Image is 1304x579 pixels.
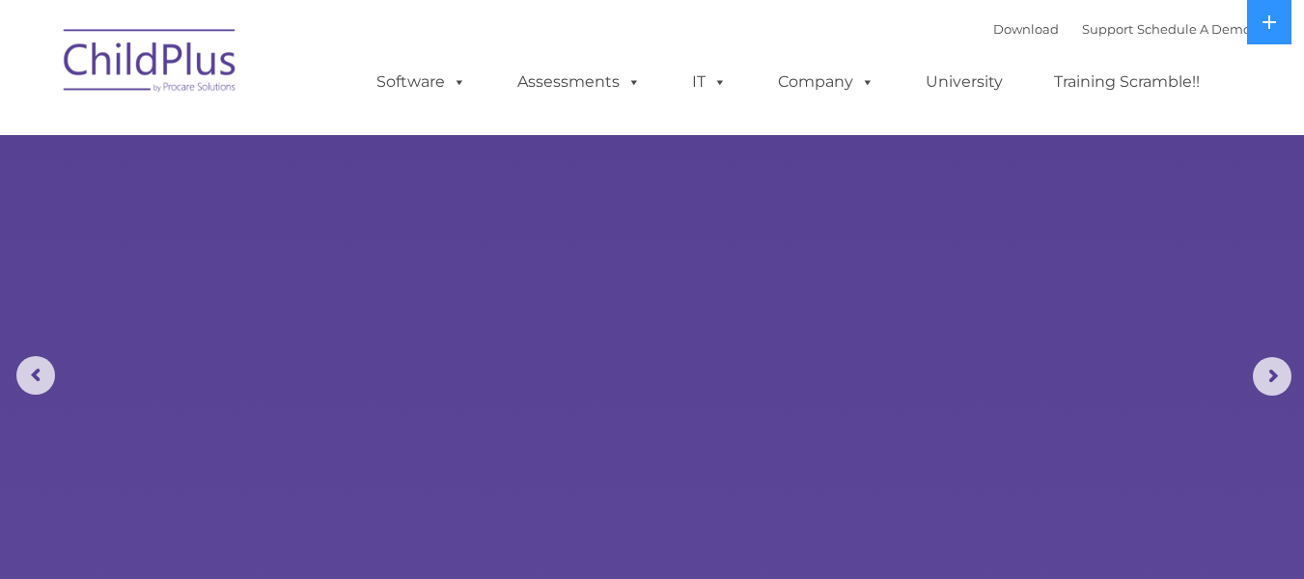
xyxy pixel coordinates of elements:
[498,63,660,101] a: Assessments
[993,21,1251,37] font: |
[54,15,247,112] img: ChildPlus by Procare Solutions
[357,63,486,101] a: Software
[993,21,1059,37] a: Download
[759,63,894,101] a: Company
[906,63,1022,101] a: University
[1035,63,1219,101] a: Training Scramble!!
[673,63,746,101] a: IT
[1137,21,1251,37] a: Schedule A Demo
[1082,21,1133,37] a: Support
